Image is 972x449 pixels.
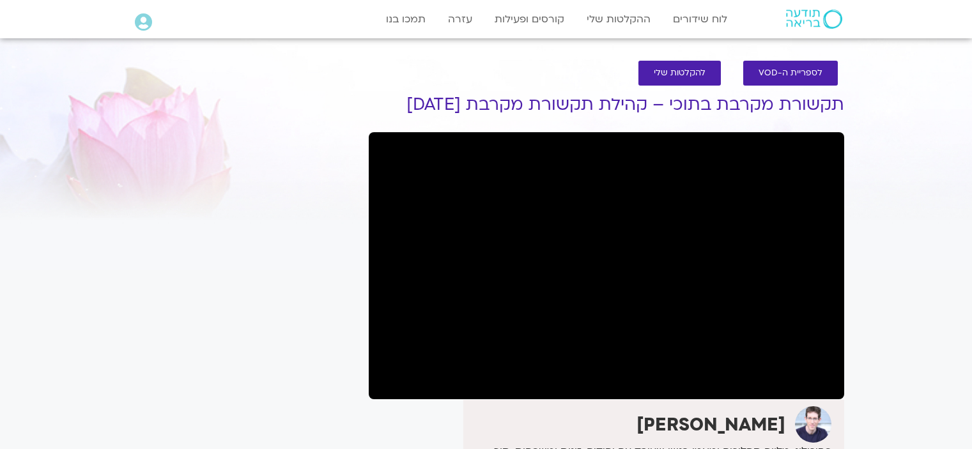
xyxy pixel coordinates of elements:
img: ערן טייכר [795,406,831,443]
a: להקלטות שלי [638,61,721,86]
a: ההקלטות שלי [580,7,657,31]
strong: [PERSON_NAME] [636,413,785,437]
a: עזרה [442,7,479,31]
a: תמכו בנו [380,7,432,31]
a: קורסים ופעילות [488,7,571,31]
img: תודעה בריאה [786,10,842,29]
span: להקלטות שלי [654,68,706,78]
span: לספריית ה-VOD [759,68,822,78]
h1: תקשורת מקרבת בתוכי – קהילת תקשורת מקרבת [DATE] [369,95,844,114]
a: לספריית ה-VOD [743,61,838,86]
a: לוח שידורים [667,7,734,31]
